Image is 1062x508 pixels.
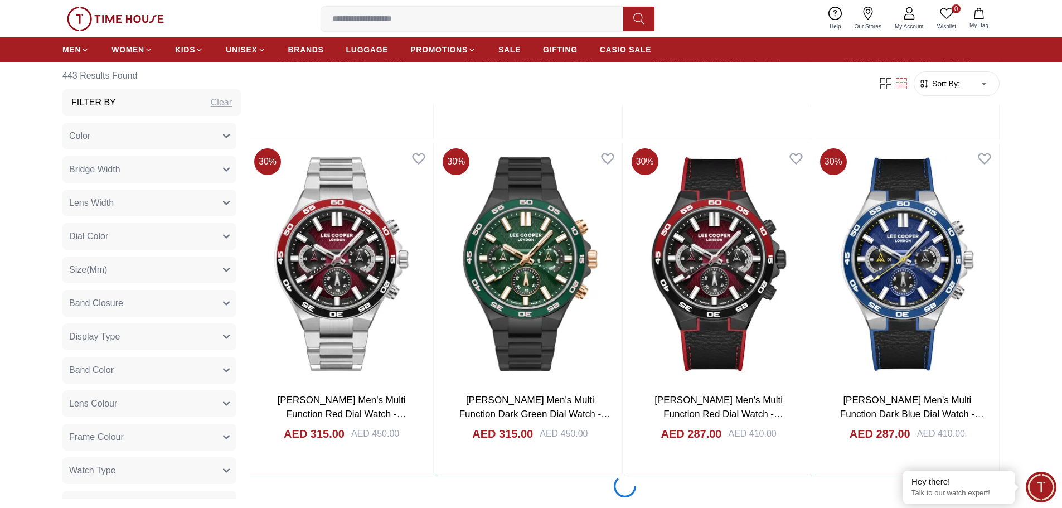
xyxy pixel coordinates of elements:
[543,44,578,55] span: GIFTING
[69,196,114,210] span: Lens Width
[600,40,652,60] a: CASIO SALE
[911,488,1006,498] p: Talk to our watch expert!
[278,395,406,434] a: [PERSON_NAME] Men's Multi Function Red Dial Watch - LC08067.380
[69,163,120,176] span: Bridge Width
[69,263,107,277] span: Size(Mm)
[820,148,847,175] span: 30 %
[728,427,776,441] div: AED 410.00
[472,426,533,442] h4: AED 315.00
[816,144,999,384] img: LEE COOPER Men's Multi Function Dark Blue Dial Watch - LC08066.399
[498,44,521,55] span: SALE
[963,6,995,32] button: My Bag
[543,40,578,60] a: GIFTING
[69,397,117,410] span: Lens Colour
[351,427,399,441] div: AED 450.00
[438,144,622,384] img: LEE COOPER Men's Multi Function Dark Green Dial Watch - LC08067.070
[62,156,236,183] button: Bridge Width
[850,22,886,31] span: Our Stores
[62,44,81,55] span: MEN
[69,330,120,343] span: Display Type
[62,62,241,89] h6: 443 Results Found
[459,395,610,434] a: [PERSON_NAME] Men's Multi Function Dark Green Dial Watch - LC08067.070
[62,424,236,451] button: Frame Colour
[62,190,236,216] button: Lens Width
[175,44,195,55] span: KIDS
[823,4,848,33] a: Help
[930,4,963,33] a: 0Wishlist
[226,40,265,60] a: UNISEX
[62,223,236,250] button: Dial Color
[540,427,588,441] div: AED 450.00
[111,44,144,55] span: WOMEN
[250,144,433,384] img: LEE COOPER Men's Multi Function Red Dial Watch - LC08067.380
[848,4,888,33] a: Our Stores
[69,364,114,377] span: Band Color
[69,129,90,143] span: Color
[62,390,236,417] button: Lens Colour
[69,430,124,444] span: Frame Colour
[284,426,345,442] h4: AED 315.00
[933,22,961,31] span: Wishlist
[965,21,993,30] span: My Bag
[62,457,236,484] button: Watch Type
[71,96,116,109] h3: Filter By
[654,395,783,434] a: [PERSON_NAME] Men's Multi Function Red Dial Watch - LC08066.651
[211,96,232,109] div: Clear
[443,148,469,175] span: 30 %
[288,44,324,55] span: BRANDS
[498,40,521,60] a: SALE
[919,78,960,89] button: Sort By:
[62,123,236,149] button: Color
[911,476,1006,487] div: Hey there!
[825,22,846,31] span: Help
[62,257,236,283] button: Size(Mm)
[288,40,324,60] a: BRANDS
[62,357,236,384] button: Band Color
[661,426,722,442] h4: AED 287.00
[410,44,468,55] span: PROMOTIONS
[69,230,108,243] span: Dial Color
[930,78,960,89] span: Sort By:
[62,40,89,60] a: MEN
[67,7,164,31] img: ...
[111,40,153,60] a: WOMEN
[254,148,281,175] span: 30 %
[346,44,389,55] span: LUGGAGE
[346,40,389,60] a: LUGGAGE
[175,40,203,60] a: KIDS
[226,44,257,55] span: UNISEX
[69,464,116,477] span: Watch Type
[890,22,928,31] span: My Account
[627,144,811,384] img: LEE COOPER Men's Multi Function Red Dial Watch - LC08066.651
[952,4,961,13] span: 0
[62,323,236,350] button: Display Type
[69,297,123,310] span: Band Closure
[840,395,984,434] a: [PERSON_NAME] Men's Multi Function Dark Blue Dial Watch - LC08066.399
[410,40,476,60] a: PROMOTIONS
[62,290,236,317] button: Band Closure
[850,426,910,442] h4: AED 287.00
[917,427,965,441] div: AED 410.00
[600,44,652,55] span: CASIO SALE
[632,148,658,175] span: 30 %
[1026,472,1056,502] div: Chat Widget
